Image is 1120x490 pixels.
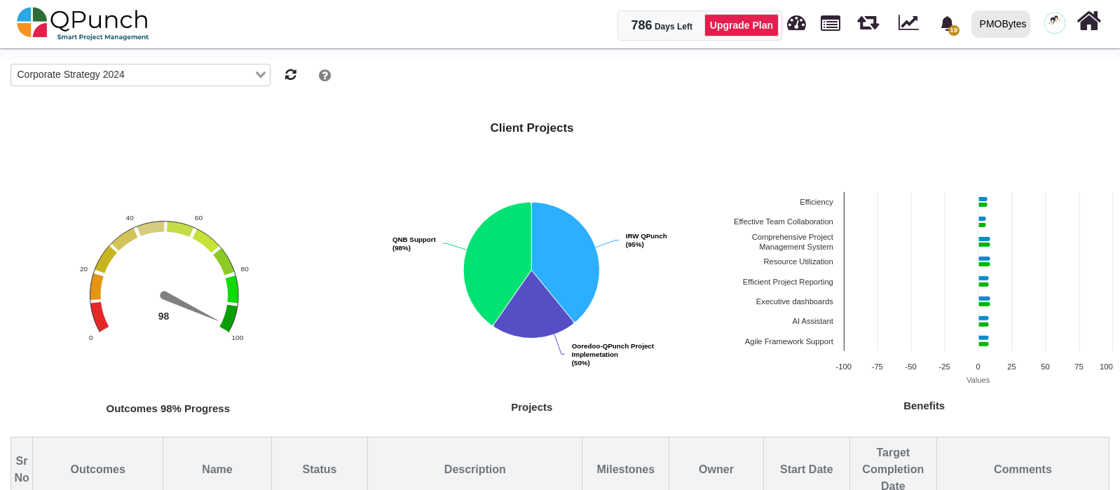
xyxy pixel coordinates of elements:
[787,8,806,29] span: Dashboard
[967,376,990,384] text: Values
[892,1,931,47] div: Dynamic Report
[1044,13,1065,34] span: Aamir Pmobytes
[978,315,989,320] path: AI Assistant, 8. Expected .
[1044,13,1065,34] img: avatar
[232,334,244,341] text: 100
[978,222,986,227] path: Effective Team Collaboration, 6. Achived.
[857,7,879,30] span: Iteration
[14,67,128,83] span: Corporate Strategy 2024
[978,335,989,340] path: Agile Framework Support, 8. Expected .
[980,12,1027,36] div: PMOBytes
[800,198,833,206] text: Efficiency
[978,301,990,306] path: Executive dashboards, 9. Achived.
[821,9,840,31] span: Projects
[872,362,883,371] text: -75
[744,337,833,346] text: Agile Framework Support
[792,317,833,325] text: AI Assistant
[626,231,667,239] tspan: IRW QPunch
[89,334,93,341] text: 0
[978,256,990,261] path: Resource Utilization, 9. Expected .
[336,147,728,421] div: Projects. Highcharts interactive chart.
[978,341,989,346] path: Agile Framework Support, 8. Achived.
[572,341,655,358] tspan: Ooredoo-QPunch Project Implemetation
[1036,1,1074,46] a: avatar
[1041,362,1049,371] text: 50
[1007,362,1016,371] text: 25
[931,1,966,45] a: bell fill19
[17,3,149,45] img: qpunch-sp.fa6292f.png
[336,147,728,421] svg: Interactive chart
[935,11,959,36] div: Notification
[1077,8,1101,34] i: Home
[906,362,917,371] text: -50
[763,257,833,266] text: Resource Utilization
[392,235,437,243] tspan: QNB Support
[491,121,574,135] strong: Client Projects
[1100,362,1113,371] text: 100
[976,362,981,371] text: 0
[978,216,986,221] path: Effective Team Collaboration, 6. Expected .
[241,265,250,273] text: 80
[532,202,600,322] path: IRW QPunch, 95%. Outcomes.
[978,282,989,287] path: Efficient Project Reporting , 8. Achived.
[756,297,833,306] text: Executive dashboards
[978,242,990,247] path: Comprehensive Project Management System, 9. Achived.
[978,296,990,301] path: Executive dashboards, 9. Expected .
[728,185,1120,420] div: Benefits. Highcharts interactive chart.
[728,185,1120,420] svg: Interactive chart
[948,25,959,36] span: 19
[392,235,437,251] text: (98%)
[978,196,990,340] g: Expected , bar series 1 of 2 with 8 bars.
[978,196,988,201] path: Efficiency , 7. Expected .
[572,341,655,366] text: (50%)
[939,362,950,371] text: -25
[80,265,88,273] text: 20
[195,214,203,222] text: 60
[158,311,170,322] text: 98
[626,231,667,247] text: (95%)
[704,14,779,36] a: Upgrade Plan
[11,64,271,86] div: Search for option
[163,292,220,325] path: 98. Progress.
[835,362,851,371] text: -100
[285,69,296,81] i: Refresh
[751,233,833,251] text: Comprehensive Project Management System
[655,22,692,32] span: Days Left
[978,261,990,266] path: Resource Utilization, 9. Achived.
[126,214,135,222] text: 40
[978,202,990,346] g: Achived, bar series 2 of 2 with 8 bars.
[107,402,231,414] text: Outcomes 98% Progress
[314,72,331,83] a: Help
[743,278,833,286] text: Efficient Project Reporting
[978,236,990,241] path: Comprehensive Project Management System, 9. Expected .
[512,400,553,412] text: Projects
[978,202,988,207] path: Efficiency , 7. Achived.
[978,275,989,280] path: Efficient Project Reporting , 8. Expected .
[129,67,252,83] input: Search for option
[903,400,945,411] text: Benefits
[940,16,955,31] svg: bell fill
[631,18,653,32] span: 786
[965,1,1036,47] a: PMOBytes
[494,270,575,338] path: Ooredoo-QPunch Project Implemetation , 50%. Outcomes.
[734,217,833,226] text: Effective Team Collaboration
[464,202,532,325] path: QNB Support, 98%. Outcomes.
[1074,362,1083,371] text: 75
[978,322,989,327] path: AI Assistant, 8. Achived.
